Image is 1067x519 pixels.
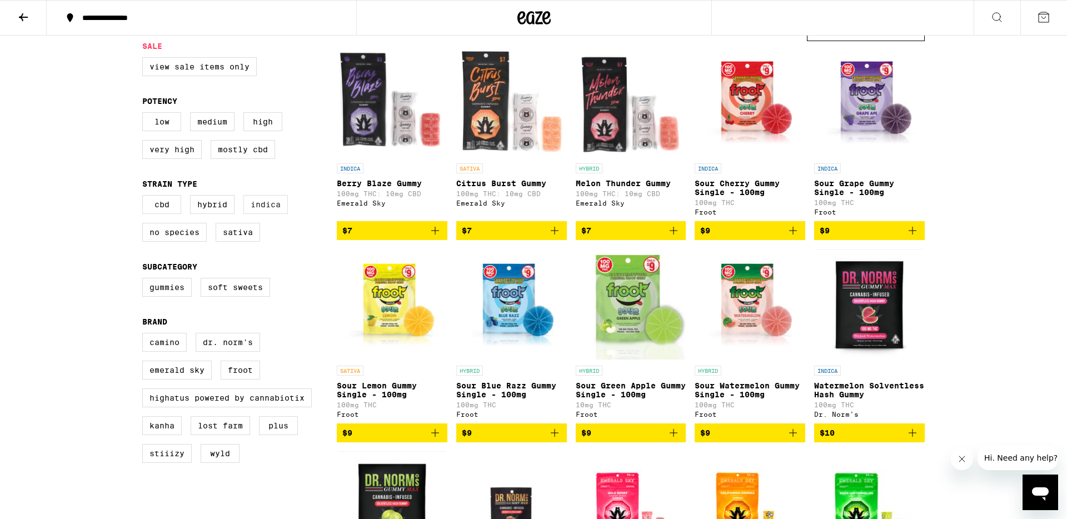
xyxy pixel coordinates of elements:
a: Open page for Watermelon Solventless Hash Gummy from Dr. Norm's [814,249,925,423]
p: Melon Thunder Gummy [576,179,686,188]
p: 100mg THC: 10mg CBD [576,190,686,197]
p: INDICA [814,366,841,376]
span: $9 [700,226,710,235]
label: Gummies [142,278,192,297]
label: PLUS [259,416,298,435]
label: Hybrid [190,195,235,214]
label: Lost Farm [191,416,250,435]
p: 100mg THC [814,199,925,206]
a: Open page for Sour Grape Gummy Single - 100mg from Froot [814,47,925,221]
iframe: Button to launch messaging window [1023,475,1058,510]
img: Froot - Sour Lemon Gummy Single - 100mg [337,249,447,360]
p: 100mg THC [337,401,447,408]
p: Watermelon Solventless Hash Gummy [814,381,925,399]
p: Sour Watermelon Gummy Single - 100mg [695,381,805,399]
p: INDICA [814,163,841,173]
p: Citrus Burst Gummy [456,179,567,188]
a: Open page for Sour Lemon Gummy Single - 100mg from Froot [337,249,447,423]
span: $7 [342,226,352,235]
div: Emerald Sky [456,199,567,207]
span: $7 [462,226,472,235]
button: Add to bag [456,423,567,442]
img: Emerald Sky - Berry Blaze Gummy [337,47,447,158]
div: Dr. Norm's [814,411,925,418]
label: Mostly CBD [211,140,275,159]
button: Add to bag [456,221,567,240]
p: 100mg THC [814,401,925,408]
img: Froot - Sour Blue Razz Gummy Single - 100mg [456,249,567,360]
label: Soft Sweets [201,278,270,297]
span: $9 [462,428,472,437]
p: HYBRID [576,366,602,376]
img: Froot - Sour Grape Gummy Single - 100mg [814,47,925,158]
p: Sour Blue Razz Gummy Single - 100mg [456,381,567,399]
p: Sour Lemon Gummy Single - 100mg [337,381,447,399]
a: Open page for Berry Blaze Gummy from Emerald Sky [337,47,447,221]
a: Open page for Sour Green Apple Gummy Single - 100mg from Froot [576,249,686,423]
legend: Sale [142,42,162,51]
p: 100mg THC: 10mg CBD [456,190,567,197]
button: Add to bag [576,221,686,240]
a: Open page for Sour Cherry Gummy Single - 100mg from Froot [695,47,805,221]
label: Kanha [142,416,182,435]
img: Emerald Sky - Citrus Burst Gummy [456,47,567,158]
label: No Species [142,223,207,242]
button: Add to bag [814,423,925,442]
p: 100mg THC: 10mg CBD [337,190,447,197]
label: Sativa [216,223,260,242]
legend: Potency [142,97,177,106]
button: Add to bag [576,423,686,442]
label: Highatus Powered by Cannabiotix [142,388,312,407]
label: STIIIZY [142,444,192,463]
img: Dr. Norm's - Watermelon Solventless Hash Gummy [816,249,923,360]
div: Froot [695,411,805,418]
label: Low [142,112,181,131]
div: Froot [337,411,447,418]
label: High [243,112,282,131]
div: Emerald Sky [337,199,447,207]
p: Sour Grape Gummy Single - 100mg [814,179,925,197]
img: Froot - Sour Watermelon Gummy Single - 100mg [695,249,805,360]
span: $7 [581,226,591,235]
legend: Brand [142,317,167,326]
img: Froot - Sour Green Apple Gummy Single - 100mg [576,249,686,360]
p: HYBRID [695,366,721,376]
button: Add to bag [337,423,447,442]
span: $9 [700,428,710,437]
label: Emerald Sky [142,361,212,380]
button: Add to bag [337,221,447,240]
button: Add to bag [814,221,925,240]
a: Open page for Sour Blue Razz Gummy Single - 100mg from Froot [456,249,567,423]
p: SATIVA [337,366,363,376]
p: INDICA [695,163,721,173]
p: Sour Cherry Gummy Single - 100mg [695,179,805,197]
div: Froot [576,411,686,418]
label: Very High [142,140,202,159]
p: Sour Green Apple Gummy Single - 100mg [576,381,686,399]
span: $10 [820,428,835,437]
p: 10mg THC [576,401,686,408]
span: $9 [820,226,830,235]
legend: Subcategory [142,262,197,271]
legend: Strain Type [142,179,197,188]
p: 100mg THC [695,401,805,408]
button: Add to bag [695,221,805,240]
img: Emerald Sky - Melon Thunder Gummy [576,47,686,158]
img: Froot - Sour Cherry Gummy Single - 100mg [695,47,805,158]
p: 100mg THC [456,401,567,408]
label: Camino [142,333,187,352]
label: WYLD [201,444,240,463]
label: CBD [142,195,181,214]
button: Add to bag [695,423,805,442]
div: Emerald Sky [576,199,686,207]
p: INDICA [337,163,363,173]
p: HYBRID [576,163,602,173]
span: $9 [342,428,352,437]
a: Open page for Sour Watermelon Gummy Single - 100mg from Froot [695,249,805,423]
div: Froot [456,411,567,418]
label: View Sale Items Only [142,57,257,76]
label: Medium [190,112,235,131]
a: Open page for Citrus Burst Gummy from Emerald Sky [456,47,567,221]
label: Indica [243,195,288,214]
